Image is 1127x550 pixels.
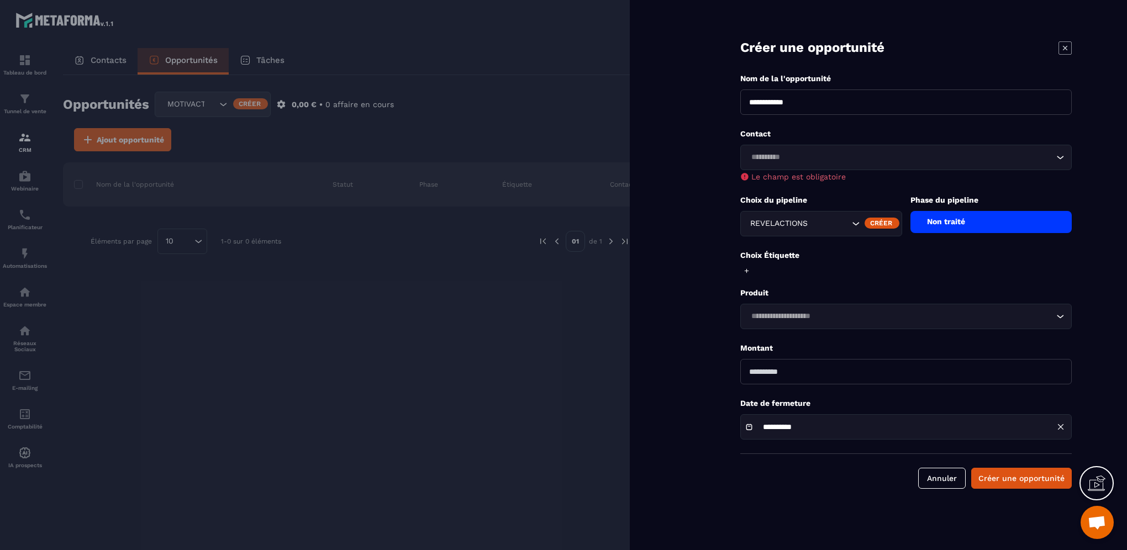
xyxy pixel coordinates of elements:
[910,195,1072,205] p: Phase du pipeline
[740,73,1072,84] p: Nom de la l'opportunité
[747,151,1054,163] input: Search for option
[740,39,884,57] p: Créer une opportunité
[740,195,902,205] p: Choix du pipeline
[740,288,1072,298] p: Produit
[918,468,966,489] button: Annuler
[865,218,899,229] div: Créer
[740,343,1072,353] p: Montant
[740,304,1072,329] div: Search for option
[971,468,1072,489] button: Créer une opportunité
[747,310,1054,322] input: Search for option
[740,129,1072,139] p: Contact
[740,250,1072,261] p: Choix Étiquette
[751,172,846,181] span: Le champ est obligatoire
[1081,506,1114,539] a: Ouvrir le chat
[810,218,849,230] input: Search for option
[740,145,1072,170] div: Search for option
[740,211,902,236] div: Search for option
[747,218,810,230] span: REVELACTIONS
[740,398,1072,409] p: Date de fermeture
